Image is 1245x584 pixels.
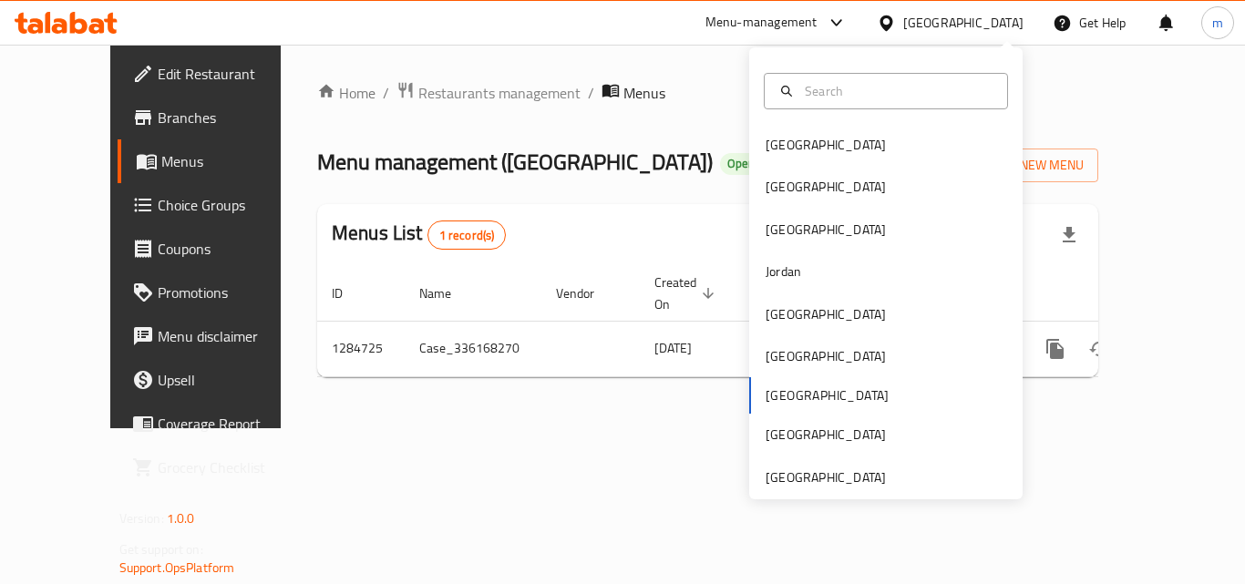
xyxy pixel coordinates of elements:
span: Restaurants management [418,82,581,104]
div: [GEOGRAPHIC_DATA] [766,177,886,197]
input: Search [797,81,996,101]
a: Support.OpsPlatform [119,556,235,579]
div: Open [720,153,762,175]
span: Vendor [556,282,618,304]
div: [GEOGRAPHIC_DATA] [766,220,886,240]
a: Coverage Report [118,402,318,446]
nav: breadcrumb [317,81,1098,105]
span: Coverage Report [158,413,304,435]
td: 1284725 [317,321,405,376]
div: [GEOGRAPHIC_DATA] [903,13,1024,33]
h2: Menus List [332,220,506,250]
span: Menu disclaimer [158,325,304,347]
span: Grocery Checklist [158,456,304,478]
span: Branches [158,107,304,128]
a: Choice Groups [118,183,318,227]
span: Choice Groups [158,194,304,216]
button: more [1034,327,1077,371]
span: Menus [161,150,304,172]
a: Upsell [118,358,318,402]
a: Menu disclaimer [118,314,318,358]
span: Name [419,282,475,304]
a: Edit Restaurant [118,52,318,96]
span: 1.0.0 [167,507,195,530]
span: Coupons [158,238,304,260]
a: Menus [118,139,318,183]
span: Edit Restaurant [158,63,304,85]
span: Open [720,156,762,171]
span: Upsell [158,369,304,391]
td: Case_336168270 [405,321,541,376]
button: Change Status [1077,327,1121,371]
span: 1 record(s) [428,227,506,244]
span: Menus [623,82,665,104]
a: Coupons [118,227,318,271]
li: / [383,82,389,104]
a: Branches [118,96,318,139]
button: Add New Menu [957,149,1098,182]
a: Promotions [118,271,318,314]
div: [GEOGRAPHIC_DATA] [766,135,886,155]
div: [GEOGRAPHIC_DATA] [766,304,886,324]
span: Created On [654,272,720,315]
div: [GEOGRAPHIC_DATA] [766,346,886,366]
span: Version: [119,507,164,530]
span: m [1212,13,1223,33]
a: Home [317,82,376,104]
div: [GEOGRAPHIC_DATA] [766,425,886,445]
span: Promotions [158,282,304,303]
span: Get support on: [119,538,203,561]
span: ID [332,282,366,304]
a: Grocery Checklist [118,446,318,489]
span: Menu management ( [GEOGRAPHIC_DATA] ) [317,141,713,182]
div: Menu-management [705,12,818,34]
div: Jordan [766,261,801,282]
div: Total records count [427,220,507,250]
li: / [588,82,594,104]
span: Add New Menu [972,154,1084,177]
span: [DATE] [654,336,692,360]
div: [GEOGRAPHIC_DATA] [766,467,886,487]
a: Restaurants management [396,81,581,105]
div: Export file [1047,213,1091,257]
